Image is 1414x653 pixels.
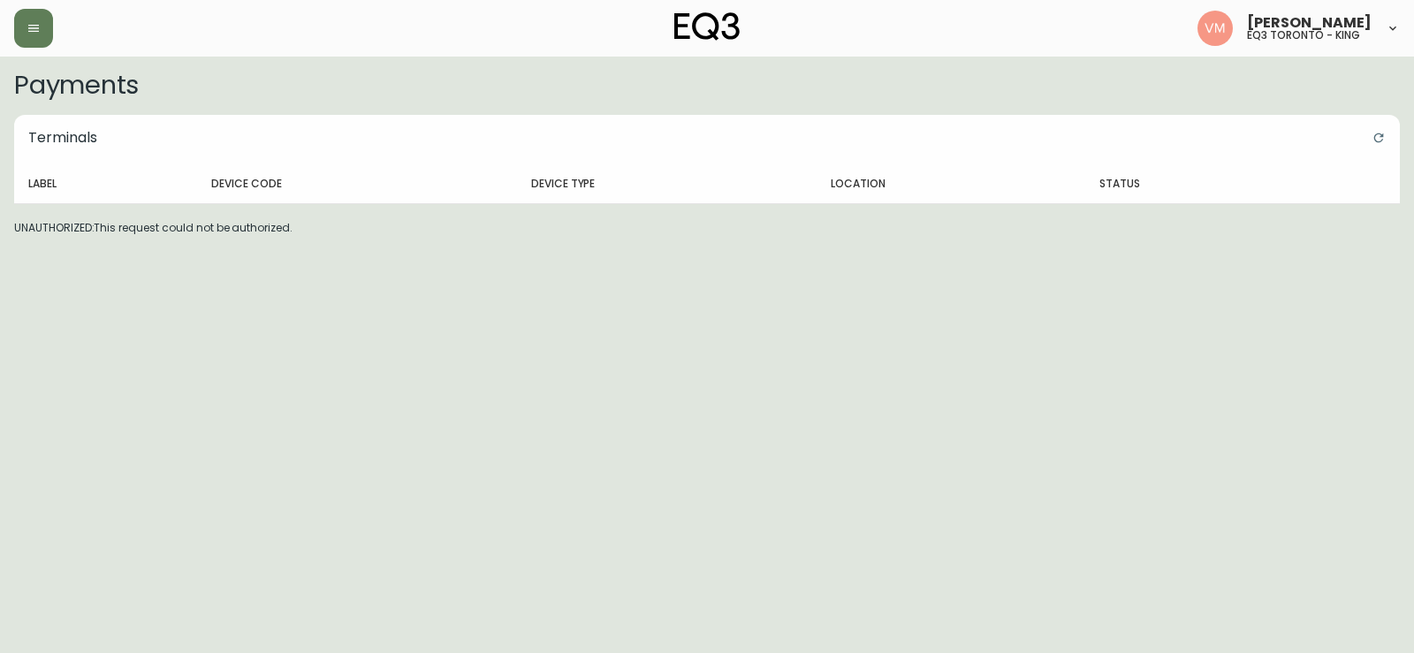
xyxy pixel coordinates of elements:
div: UNAUTHORIZED:This request could not be authorized. [4,104,1410,247]
h2: Payments [14,71,1400,99]
img: logo [674,12,740,41]
th: Location [817,164,1085,203]
th: Device Code [197,164,517,203]
table: devices table [14,164,1400,204]
th: Device Type [517,164,817,203]
img: 0f63483a436850f3a2e29d5ab35f16df [1197,11,1233,46]
h5: Terminals [14,115,111,161]
h5: eq3 toronto - king [1247,30,1360,41]
th: Status [1085,164,1308,203]
span: [PERSON_NAME] [1247,16,1372,30]
th: Label [14,164,197,203]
